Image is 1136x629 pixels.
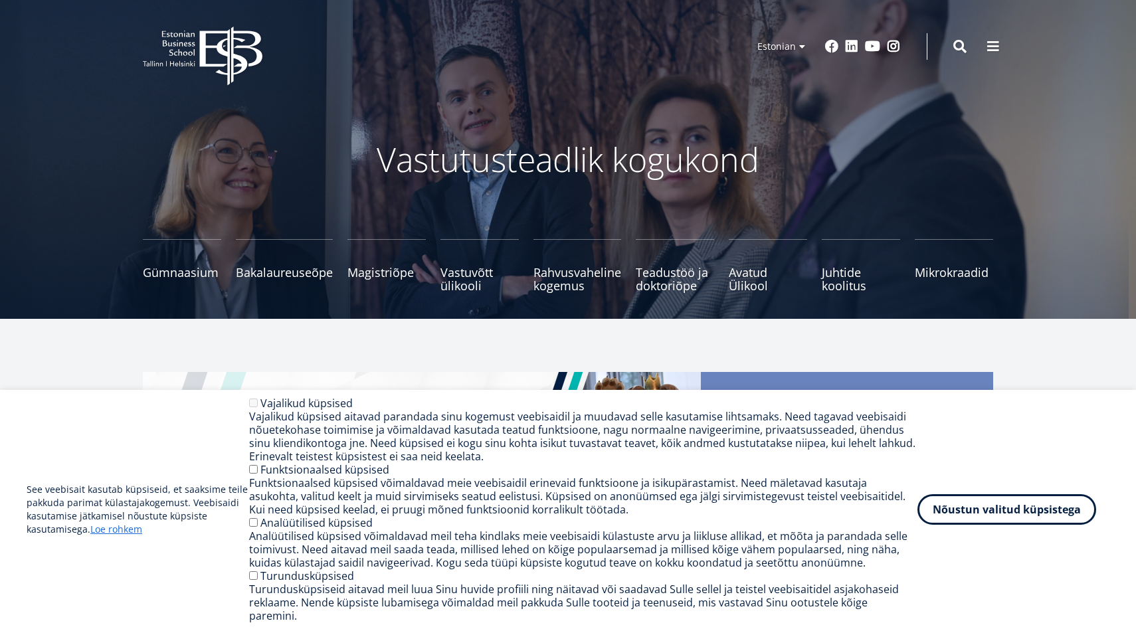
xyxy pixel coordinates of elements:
[636,239,714,292] a: Teadustöö ja doktoriõpe
[887,40,900,53] a: Instagram
[347,239,426,292] a: Magistriõpe
[260,462,389,477] label: Funktsionaalsed küpsised
[865,40,880,53] a: Youtube
[236,239,333,292] a: Bakalaureuseõpe
[440,266,519,292] span: Vastuvõtt ülikooli
[249,529,918,569] div: Analüütilised küpsised võimaldavad meil teha kindlaks meie veebisaidi külastuste arvu ja liikluse...
[143,239,221,292] a: Gümnaasium
[143,372,701,624] img: EBS Gümnaasiumi ettevalmistuskursused
[27,483,249,536] p: See veebisait kasutab küpsiseid, et saaksime teile pakkuda parimat külastajakogemust. Veebisaidi ...
[822,266,900,292] span: Juhtide koolitus
[249,583,918,622] div: Turundusküpsiseid aitavad meil luua Sinu huvide profiili ning näitavad või saadavad Sulle sellel ...
[260,515,373,530] label: Analüütilised küpsised
[845,40,858,53] a: Linkedin
[915,239,993,292] a: Mikrokraadid
[917,494,1096,525] button: Nõustun valitud küpsistega
[249,476,918,516] div: Funktsionaalsed küpsised võimaldavad meie veebisaidil erinevaid funktsioone ja isikupärastamist. ...
[260,569,354,583] label: Turundusküpsised
[825,40,838,53] a: Facebook
[533,239,621,292] a: Rahvusvaheline kogemus
[729,239,807,292] a: Avatud Ülikool
[347,266,426,279] span: Magistriõpe
[440,239,519,292] a: Vastuvõtt ülikooli
[260,396,353,410] label: Vajalikud küpsised
[636,266,714,292] span: Teadustöö ja doktoriõpe
[143,266,221,279] span: Gümnaasium
[236,266,333,279] span: Bakalaureuseõpe
[915,266,993,279] span: Mikrokraadid
[729,266,807,292] span: Avatud Ülikool
[822,239,900,292] a: Juhtide koolitus
[216,139,920,179] p: Vastutusteadlik kogukond
[533,266,621,292] span: Rahvusvaheline kogemus
[249,410,918,463] div: Vajalikud küpsised aitavad parandada sinu kogemust veebisaidil ja muudavad selle kasutamise lihts...
[90,523,142,536] a: Loe rohkem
